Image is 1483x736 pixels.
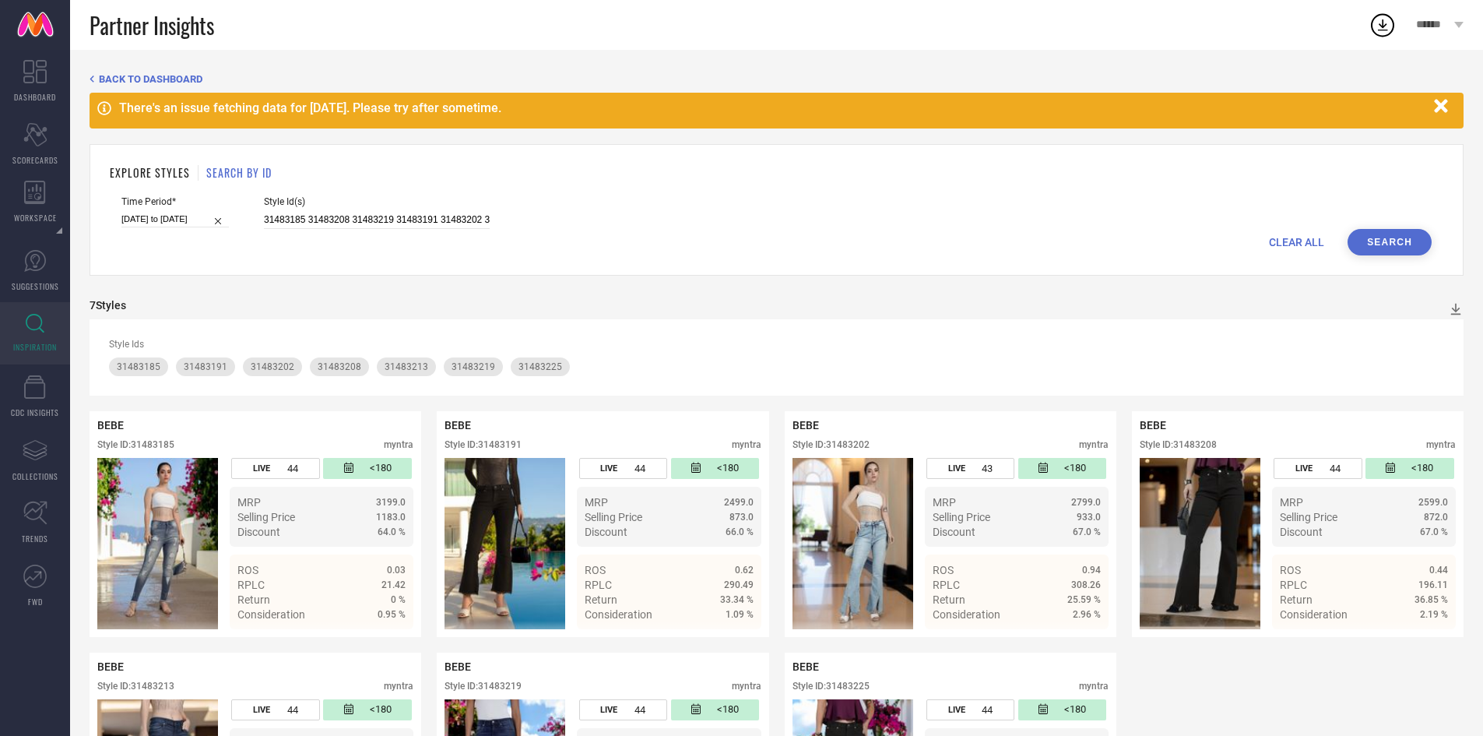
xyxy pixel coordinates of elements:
[933,579,960,591] span: RPLC
[720,594,754,605] span: 33.34 %
[1140,458,1260,629] div: Click to view image
[1424,512,1448,523] span: 872.0
[735,565,754,576] span: 0.62
[90,73,1464,85] div: Back TO Dashboard
[1280,496,1303,509] span: MRP
[732,681,761,692] div: myntra
[97,458,218,629] img: Style preview image
[1073,609,1101,620] span: 2.96 %
[110,164,190,181] h1: EXPLORE STYLES
[1071,497,1101,508] span: 2799.0
[90,9,214,41] span: Partner Insights
[1330,463,1341,474] span: 44
[933,593,965,606] span: Return
[445,439,522,450] div: Style ID: 31483191
[1269,236,1324,248] span: CLEAR ALL
[634,463,645,474] span: 44
[1071,579,1101,590] span: 308.26
[1418,497,1448,508] span: 2599.0
[12,154,58,166] span: SCORECARDS
[518,361,562,372] span: 31483225
[391,594,406,605] span: 0 %
[1280,511,1337,523] span: Selling Price
[792,419,819,431] span: BEBE
[719,636,754,649] span: Details
[445,419,471,431] span: BEBE
[11,407,59,418] span: CDC INSIGHTS
[585,608,652,621] span: Consideration
[318,361,361,372] span: 31483208
[184,361,227,372] span: 31483191
[717,703,739,717] span: <180
[1140,439,1217,450] div: Style ID: 31483208
[237,564,258,576] span: ROS
[1018,699,1106,720] div: Number of days since the style was first listed on the platform
[287,463,298,474] span: 44
[264,196,490,207] span: Style Id(s)
[323,699,411,720] div: Number of days since the style was first listed on the platform
[703,636,754,649] a: Details
[579,458,667,479] div: Number of days the style has been live on the platform
[12,470,58,482] span: COLLECTIONS
[206,164,272,181] h1: SEARCH BY ID
[109,339,1444,350] div: Style Ids
[1280,564,1301,576] span: ROS
[14,91,56,103] span: DASHBOARD
[1429,565,1448,576] span: 0.44
[1397,636,1448,649] a: Details
[671,699,759,720] div: Number of days since the style was first listed on the platform
[792,458,913,629] div: Click to view image
[724,497,754,508] span: 2499.0
[1413,636,1448,649] span: Details
[12,280,59,292] span: SUGGESTIONS
[237,579,265,591] span: RPLC
[381,579,406,590] span: 21.42
[231,458,319,479] div: Number of days the style has been live on the platform
[1067,594,1101,605] span: 25.59 %
[933,526,975,538] span: Discount
[585,579,612,591] span: RPLC
[585,564,606,576] span: ROS
[926,699,1014,720] div: Number of days the style has been live on the platform
[726,526,754,537] span: 66.0 %
[1420,609,1448,620] span: 2.19 %
[585,593,617,606] span: Return
[445,681,522,692] div: Style ID: 31483219
[1077,512,1101,523] span: 933.0
[600,463,617,474] span: LIVE
[384,439,413,450] div: myntra
[237,511,295,523] span: Selling Price
[1140,419,1166,431] span: BEBE
[119,100,1426,115] div: There's an issue fetching data for [DATE]. Please try after sometime.
[982,704,993,716] span: 44
[933,511,990,523] span: Selling Price
[792,458,913,629] img: Style preview image
[231,699,319,720] div: Number of days the style has been live on the platform
[99,73,202,85] span: BACK TO DASHBOARD
[445,660,471,673] span: BEBE
[323,458,411,479] div: Number of days since the style was first listed on the platform
[1050,636,1101,649] a: Details
[287,704,298,716] span: 44
[264,211,490,229] input: Enter comma separated style ids e.g. 12345, 67890
[237,593,270,606] span: Return
[948,705,965,715] span: LIVE
[1414,594,1448,605] span: 36.85 %
[585,511,642,523] span: Selling Price
[385,361,428,372] span: 31483213
[926,458,1014,479] div: Number of days the style has been live on the platform
[982,463,993,474] span: 43
[237,526,280,538] span: Discount
[792,439,870,450] div: Style ID: 31483202
[1295,463,1313,474] span: LIVE
[445,458,565,629] div: Click to view image
[1420,526,1448,537] span: 67.0 %
[933,496,956,509] span: MRP
[792,681,870,692] div: Style ID: 31483225
[1418,579,1448,590] span: 196.11
[729,512,754,523] span: 873.0
[97,458,218,629] div: Click to view image
[370,462,392,475] span: <180
[121,196,229,207] span: Time Period*
[726,609,754,620] span: 1.09 %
